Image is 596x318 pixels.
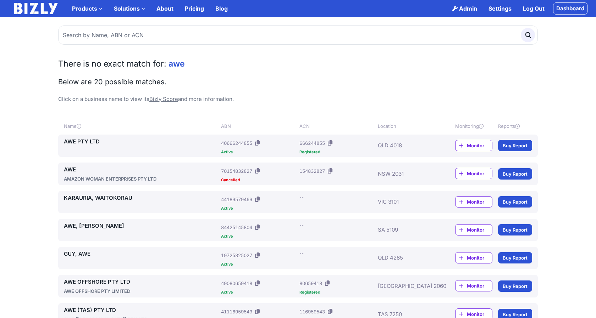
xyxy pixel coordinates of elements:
label: Solutions [108,1,151,16]
input: Search by Name, ABN or ACN [58,25,538,45]
a: Monitor [455,280,492,291]
img: bizly_logo_white.svg [14,3,58,14]
a: Monitor [455,252,492,263]
a: AWE OFFSHORE PTY LTD [64,278,218,286]
span: Monitor [467,170,492,177]
div: Monitoring [455,123,492,130]
span: Monitor [467,198,492,205]
div: 40666244855 [221,140,252,147]
div: Active [221,150,297,154]
div: ACN [299,123,375,130]
a: Buy Report [498,168,532,180]
div: [GEOGRAPHIC_DATA] 2060 [378,278,434,295]
div: NSW 2031 [378,165,434,182]
a: Log Out [517,1,550,16]
div: -- [299,222,304,229]
span: Monitor [467,311,492,318]
a: Dashboard [553,2,587,15]
a: About [151,1,179,16]
span: Monitor [467,226,492,233]
div: Reports [498,123,532,130]
span: awe [169,59,185,69]
a: Blog [210,1,233,16]
div: VIC 3101 [378,194,434,210]
div: Active [221,290,297,294]
div: QLD 4285 [378,250,434,266]
a: KARAURIA, WAITOKORAU [64,194,218,202]
label: Products [66,1,108,16]
a: Monitor [455,140,492,151]
div: 84425145804 [221,224,252,231]
div: SA 5109 [378,222,434,238]
span: Monitor [467,142,492,149]
div: Name [64,123,218,130]
div: 154832827 [299,167,325,175]
div: 49080659418 [221,280,252,287]
div: -- [299,194,304,201]
div: Registered [299,290,375,294]
a: Settings [483,1,517,16]
div: AMAZON WOMAN ENTERPRISES PTY LTD [64,175,218,182]
div: ABN [221,123,297,130]
a: AWE PTY LTD [64,137,218,146]
a: Buy Report [498,280,532,292]
span: Below are 20 possible matches. [58,78,167,86]
div: 80659418 [299,280,322,287]
div: Cancelled [221,178,297,182]
div: -- [299,250,304,257]
a: Bizly Score [149,96,178,102]
span: Monitor [467,282,492,289]
a: Admin [446,1,483,16]
div: 41116959543 [221,308,252,315]
div: 70154832827 [221,167,252,175]
a: Buy Report [498,252,532,263]
a: AWE [64,165,218,174]
a: Monitor [455,196,492,208]
div: 116959543 [299,308,325,315]
p: Click on a business name to view its and more information. [58,95,538,103]
a: Buy Report [498,224,532,235]
div: 666244855 [299,140,325,147]
div: 19725325027 [221,252,252,259]
div: Location [378,123,434,130]
a: GUY, AWE [64,250,218,258]
div: Active [221,262,297,266]
span: Monitor [467,254,492,261]
a: Buy Report [498,196,532,208]
a: Buy Report [498,140,532,151]
div: 44189579469 [221,196,252,203]
div: Active [221,206,297,210]
span: There is no exact match for: [58,59,166,69]
div: Active [221,234,297,238]
a: AWE (TAS) PTY LTD [64,306,218,314]
a: AWE, [PERSON_NAME] [64,222,218,230]
div: QLD 4018 [378,137,434,154]
div: Registered [299,150,375,154]
div: AWE OFFSHORE PTY LIMITED [64,288,218,295]
a: Pricing [179,1,210,16]
a: Monitor [455,224,492,235]
a: Monitor [455,168,492,179]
